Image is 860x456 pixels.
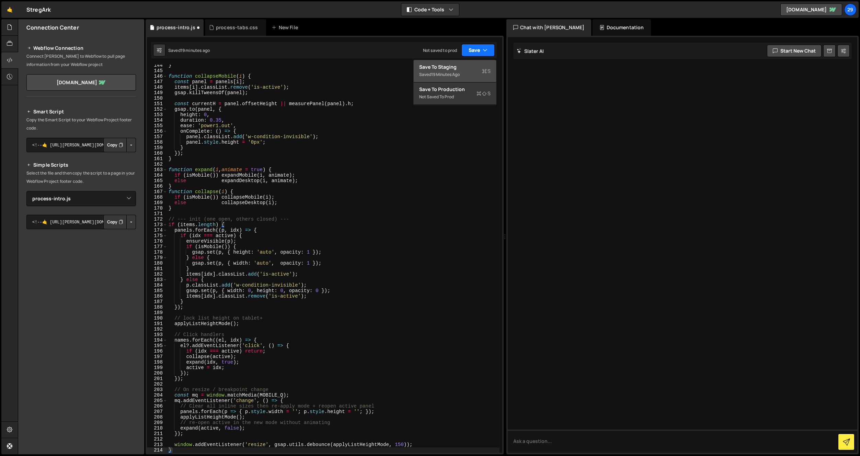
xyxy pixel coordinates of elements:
textarea: <!--🤙 [URL][PERSON_NAME][DOMAIN_NAME]> <script>document.addEventListener("DOMContentLoaded", func... [26,215,136,229]
h2: Slater AI [517,48,544,54]
div: 147 [147,79,167,85]
div: 145 [147,68,167,74]
div: Save to Staging [419,64,491,70]
div: 192 [147,326,167,332]
div: 182 [147,271,167,277]
div: 202 [147,381,167,387]
button: Save [461,44,495,56]
div: 203 [147,387,167,392]
div: 173 [147,222,167,227]
div: 194 [147,337,167,343]
div: 153 [147,112,167,118]
h2: Smart Script [26,108,136,116]
div: 199 [147,365,167,370]
div: 197 [147,354,167,359]
div: 175 [147,233,167,238]
button: Save to StagingS Saved19 minutes ago [414,60,496,82]
div: 214 [147,447,167,453]
div: Not saved to prod [419,93,491,101]
div: 178 [147,249,167,255]
div: 170 [147,205,167,211]
div: 19 minutes ago [181,47,210,53]
div: 196 [147,348,167,354]
button: Save to ProductionS Not saved to prod [414,82,496,105]
div: 144 [147,63,167,68]
iframe: YouTube video player [26,307,137,369]
div: 181 [147,266,167,271]
div: 167 [147,189,167,194]
div: 159 [147,145,167,151]
div: process-intro.js [157,24,195,31]
h2: Simple Scripts [26,161,136,169]
div: 195 [147,343,167,348]
div: 200 [147,370,167,376]
div: 187 [147,299,167,304]
div: 208 [147,414,167,420]
div: 206 [147,403,167,409]
div: 157 [147,134,167,140]
div: 177 [147,244,167,249]
div: 172 [147,216,167,222]
div: 165 [147,178,167,183]
span: S [477,90,491,97]
div: StregArk [26,5,51,14]
div: 166 [147,183,167,189]
div: 168 [147,194,167,200]
div: 183 [147,277,167,282]
div: 160 [147,151,167,156]
div: 211 [147,431,167,436]
div: 148 [147,85,167,90]
h2: Connection Center [26,24,79,31]
div: 198 [147,359,167,365]
div: 146 [147,74,167,79]
div: 164 [147,173,167,178]
div: 174 [147,227,167,233]
button: Code + Tools [401,3,459,16]
div: 204 [147,392,167,398]
div: 207 [147,409,167,414]
a: 29 [844,3,857,16]
div: 193 [147,332,167,337]
div: 162 [147,162,167,167]
div: 180 [147,260,167,266]
button: Copy [103,215,127,229]
textarea: <!--🤙 [URL][PERSON_NAME][DOMAIN_NAME]> <script>document.addEventListener("DOMContentLoaded", func... [26,138,136,152]
div: 152 [147,107,167,112]
p: Select the file and then copy the script to a page in your Webflow Project footer code. [26,169,136,186]
div: 171 [147,211,167,216]
div: Button group with nested dropdown [103,138,136,152]
p: Copy the Smart Script to your Webflow Project footer code. [26,116,136,132]
div: 176 [147,238,167,244]
div: 155 [147,123,167,129]
div: 185 [147,288,167,293]
button: Start new chat [767,45,822,57]
div: Saved [168,47,210,53]
div: 150 [147,96,167,101]
div: Save to Production [419,86,491,93]
div: 189 [147,310,167,315]
div: 186 [147,293,167,299]
div: 205 [147,398,167,403]
a: 🤙 [1,1,18,18]
div: 191 [147,321,167,326]
button: Copy [103,138,127,152]
div: Not saved to prod [423,47,457,53]
div: 209 [147,420,167,425]
div: 212 [147,436,167,442]
h2: Webflow Connection [26,44,136,52]
div: process-tabs.css [216,24,258,31]
div: 163 [147,167,167,173]
a: [DOMAIN_NAME] [26,74,136,91]
div: 210 [147,425,167,431]
p: Connect [PERSON_NAME] to Webflow to pull page information from your Webflow project [26,52,136,69]
iframe: YouTube video player [26,241,137,302]
div: 158 [147,140,167,145]
div: 149 [147,90,167,96]
div: 169 [147,200,167,205]
a: [DOMAIN_NAME] [780,3,842,16]
span: S [482,68,491,75]
div: 151 [147,101,167,107]
div: 213 [147,442,167,447]
div: 161 [147,156,167,162]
